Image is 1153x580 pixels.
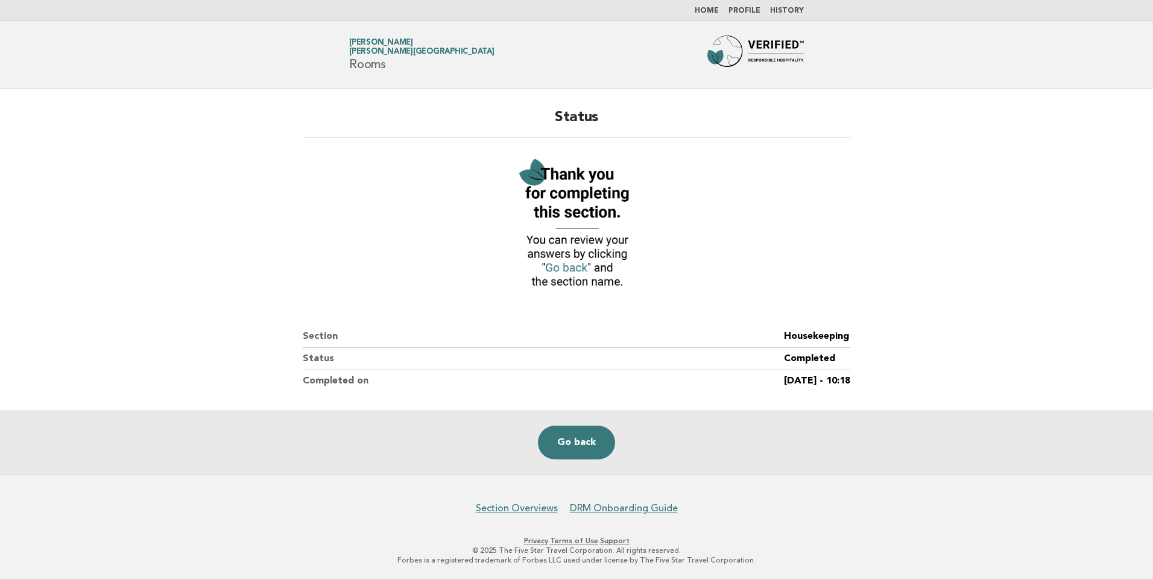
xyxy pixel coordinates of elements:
[349,48,494,56] span: [PERSON_NAME][GEOGRAPHIC_DATA]
[728,7,760,14] a: Profile
[784,326,850,348] dd: Housekeeping
[303,348,784,370] dt: Status
[550,537,598,545] a: Terms of Use
[303,326,784,348] dt: Section
[695,7,719,14] a: Home
[538,426,615,459] a: Go back
[784,370,850,392] dd: [DATE] - 10:18
[303,108,850,137] h2: Status
[707,36,804,74] img: Forbes Travel Guide
[570,502,678,514] a: DRM Onboarding Guide
[476,502,558,514] a: Section Overviews
[349,39,494,55] a: [PERSON_NAME][PERSON_NAME][GEOGRAPHIC_DATA]
[303,370,784,392] dt: Completed on
[784,348,850,370] dd: Completed
[770,7,804,14] a: History
[510,152,643,297] img: Verified
[600,537,630,545] a: Support
[207,546,946,555] p: © 2025 The Five Star Travel Corporation. All rights reserved.
[524,537,548,545] a: Privacy
[349,39,494,71] h1: Rooms
[207,536,946,546] p: · ·
[207,555,946,565] p: Forbes is a registered trademark of Forbes LLC used under license by The Five Star Travel Corpora...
